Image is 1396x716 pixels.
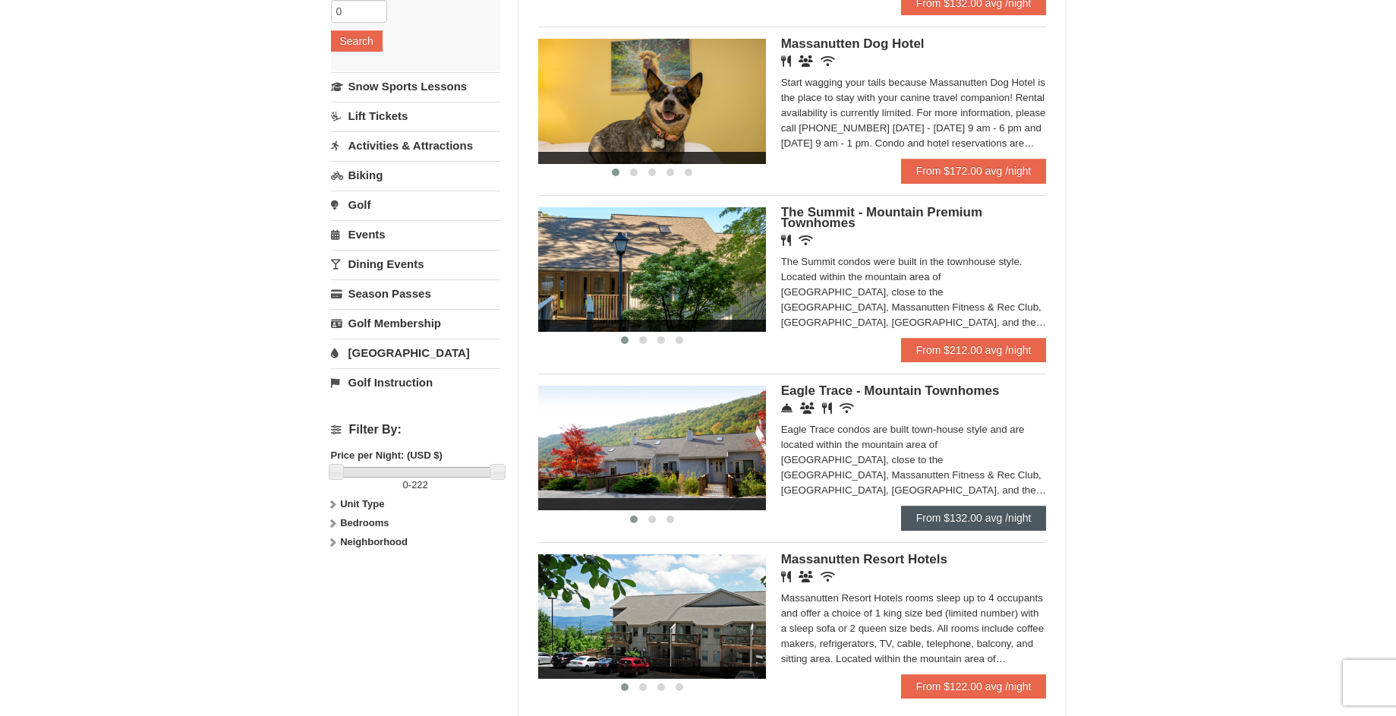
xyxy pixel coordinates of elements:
[799,55,813,67] i: Banquet Facilities
[800,402,815,414] i: Conference Facilities
[403,479,408,490] span: 0
[331,250,500,278] a: Dining Events
[331,423,500,437] h4: Filter By:
[331,449,443,461] strong: Price per Night: (USD $)
[781,552,947,566] span: Massanutten Resort Hotels
[331,339,500,367] a: [GEOGRAPHIC_DATA]
[781,591,1047,667] div: Massanutten Resort Hotels rooms sleep up to 4 occupants and offer a choice of 1 king size bed (li...
[331,30,383,52] button: Search
[781,254,1047,330] div: The Summit condos were built in the townhouse style. Located within the mountain area of [GEOGRAP...
[340,517,389,528] strong: Bedrooms
[781,402,793,414] i: Concierge Desk
[331,478,500,493] label: -
[781,36,925,51] span: Massanutten Dog Hotel
[331,131,500,159] a: Activities & Attractions
[331,279,500,308] a: Season Passes
[331,220,500,248] a: Events
[821,55,835,67] i: Wireless Internet (free)
[901,338,1047,362] a: From $212.00 avg /night
[799,235,813,246] i: Wireless Internet (free)
[901,506,1047,530] a: From $132.00 avg /night
[901,674,1047,699] a: From $122.00 avg /night
[781,571,791,582] i: Restaurant
[340,498,384,509] strong: Unit Type
[331,191,500,219] a: Golf
[331,368,500,396] a: Golf Instruction
[331,72,500,100] a: Snow Sports Lessons
[901,159,1047,183] a: From $172.00 avg /night
[799,571,813,582] i: Banquet Facilities
[840,402,854,414] i: Wireless Internet (free)
[822,402,832,414] i: Restaurant
[331,309,500,337] a: Golf Membership
[781,205,982,230] span: The Summit - Mountain Premium Townhomes
[331,102,500,130] a: Lift Tickets
[781,235,791,246] i: Restaurant
[781,75,1047,151] div: Start wagging your tails because Massanutten Dog Hotel is the place to stay with your canine trav...
[781,383,1000,398] span: Eagle Trace - Mountain Townhomes
[821,571,835,582] i: Wireless Internet (free)
[331,161,500,189] a: Biking
[340,536,408,547] strong: Neighborhood
[411,479,428,490] span: 222
[781,55,791,67] i: Restaurant
[781,422,1047,498] div: Eagle Trace condos are built town-house style and are located within the mountain area of [GEOGRA...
